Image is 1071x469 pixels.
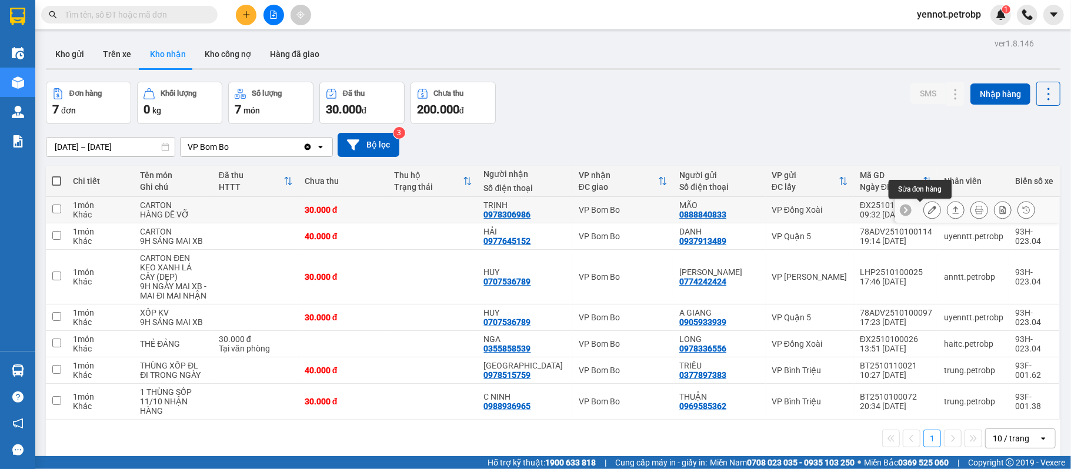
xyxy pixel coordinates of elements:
[73,236,128,246] div: Khác
[970,83,1030,105] button: Nhập hàng
[230,141,231,153] input: Selected VP Bom Bo.
[579,397,668,406] div: VP Bom Bo
[305,232,382,241] div: 40.000 đ
[484,392,568,401] div: C NINH
[303,142,312,152] svg: Clear value
[772,170,839,180] div: VP gửi
[12,444,24,455] span: message
[1002,5,1010,14] sup: 1
[747,458,855,467] strong: 0708 023 035 - 0935 103 250
[73,344,128,353] div: Khác
[291,5,311,25] button: aim
[73,334,128,344] div: 1 món
[73,277,128,286] div: Khác
[579,339,668,349] div: VP Bom Bo
[305,397,382,406] div: 30.000 đ
[12,76,24,89] img: warehouse-icon
[944,272,1003,282] div: anntt.petrobp
[860,361,932,370] div: BT2510110021
[12,47,24,59] img: warehouse-icon
[338,133,399,157] button: Bộ lọc
[484,317,531,327] div: 0707536789
[140,253,206,282] div: CARTON ĐEN KEO XANH LÁ CÂY (DẸP)
[195,40,261,68] button: Kho công nợ
[484,277,531,286] div: 0707536789
[772,313,848,322] div: VP Quận 5
[579,272,668,282] div: VP Bom Bo
[388,166,478,197] th: Toggle SortBy
[484,401,531,411] div: 0988936965
[944,366,1003,375] div: trung.petrobp
[772,205,848,215] div: VP Đồng Xoài
[605,456,606,469] span: |
[228,82,313,124] button: Số lượng7món
[73,267,128,277] div: 1 món
[923,430,941,447] button: 1
[484,370,531,380] div: 0978515759
[73,401,128,411] div: Khác
[140,227,206,236] div: CARTON
[12,135,24,148] img: solution-icon
[488,456,596,469] span: Hỗ trợ kỹ thuật:
[305,205,382,215] div: 30.000 đ
[679,392,760,401] div: THUẬN
[923,201,941,219] div: Sửa đơn hàng
[579,170,658,180] div: VP nhận
[947,201,965,219] div: Giao hàng
[889,180,952,199] div: Sửa đơn hàng
[860,227,932,236] div: 78ADV2510100114
[65,8,203,21] input: Tìm tên, số ĐT hoặc mã đơn
[898,458,949,467] strong: 0369 525 060
[860,344,932,353] div: 13:51 [DATE]
[73,308,128,317] div: 1 món
[860,401,932,411] div: 20:34 [DATE]
[854,166,938,197] th: Toggle SortBy
[434,89,464,98] div: Chưa thu
[679,227,760,236] div: DANH
[860,200,932,210] div: ĐX2510110013
[1049,9,1059,20] span: caret-down
[772,232,848,241] div: VP Quận 5
[860,317,932,327] div: 17:23 [DATE]
[140,200,206,210] div: CARTON
[1015,267,1053,286] div: 93H-023.04
[140,317,206,327] div: 9H SÁNG MAI XB
[140,387,206,397] div: 1 THÙNG SỐP
[61,106,76,115] span: đơn
[484,210,531,219] div: 0978306986
[710,456,855,469] span: Miền Nam
[579,232,668,241] div: VP Bom Bo
[73,227,128,236] div: 1 món
[94,40,141,68] button: Trên xe
[484,236,531,246] div: 0977645152
[1015,334,1053,353] div: 93H-023.04
[679,370,726,380] div: 0377897383
[484,267,568,277] div: HUY
[161,89,196,98] div: Khối lượng
[484,334,568,344] div: NGA
[1022,9,1033,20] img: phone-icon
[152,106,161,115] span: kg
[144,102,150,116] span: 0
[140,236,206,246] div: 9H SÁNG MAI XB
[343,89,365,98] div: Đã thu
[219,334,293,344] div: 30.000 đ
[679,267,760,277] div: ANH KHÁNH
[679,344,726,353] div: 0978336556
[1015,392,1053,411] div: 93F-001.38
[73,210,128,219] div: Khác
[305,313,382,322] div: 30.000 đ
[140,370,206,380] div: ĐI TRONG NGÀY
[1006,458,1014,467] span: copyright
[772,182,839,192] div: ĐC lấy
[73,200,128,210] div: 1 món
[860,210,932,219] div: 09:32 [DATE]
[12,391,24,403] span: question-circle
[1015,176,1053,186] div: Biển số xe
[49,11,57,19] span: search
[944,313,1003,322] div: uyenntt.petrobp
[219,170,283,180] div: Đã thu
[484,308,568,317] div: HUY
[319,82,405,124] button: Đã thu30.000đ
[219,344,293,353] div: Tại văn phòng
